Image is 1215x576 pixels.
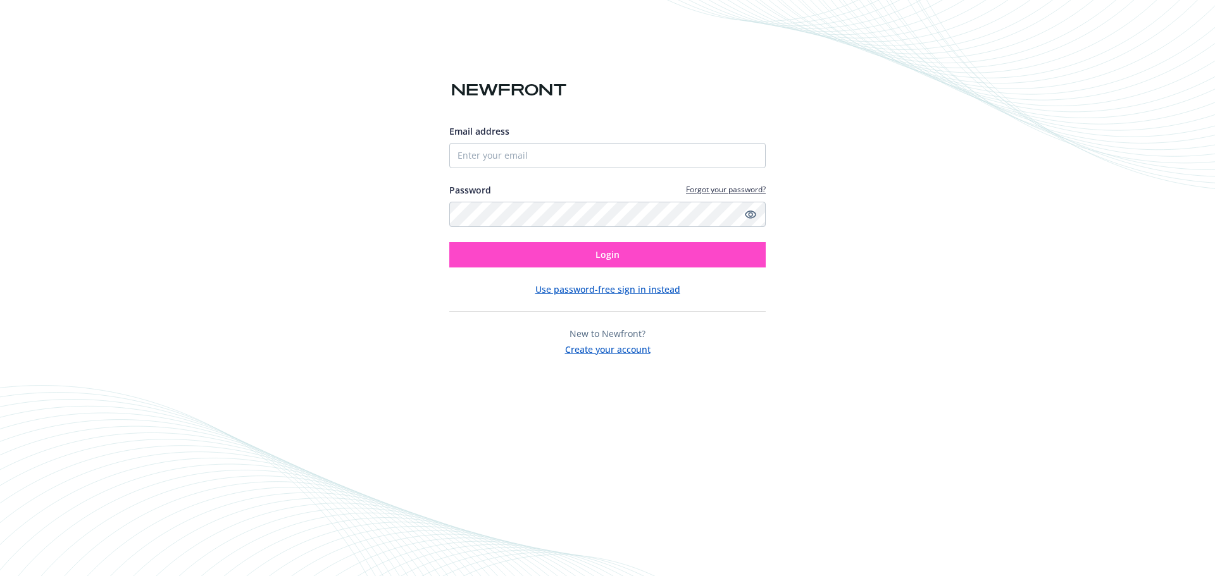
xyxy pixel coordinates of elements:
label: Password [449,183,491,197]
a: Show password [743,207,758,222]
span: Email address [449,125,509,137]
button: Use password-free sign in instead [535,283,680,296]
span: New to Newfront? [570,328,645,340]
span: Login [595,248,620,260]
input: Enter your password [449,202,766,227]
a: Forgot your password? [686,184,766,195]
button: Login [449,242,766,267]
button: Create your account [565,340,651,356]
input: Enter your email [449,143,766,168]
img: Newfront logo [449,79,569,101]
